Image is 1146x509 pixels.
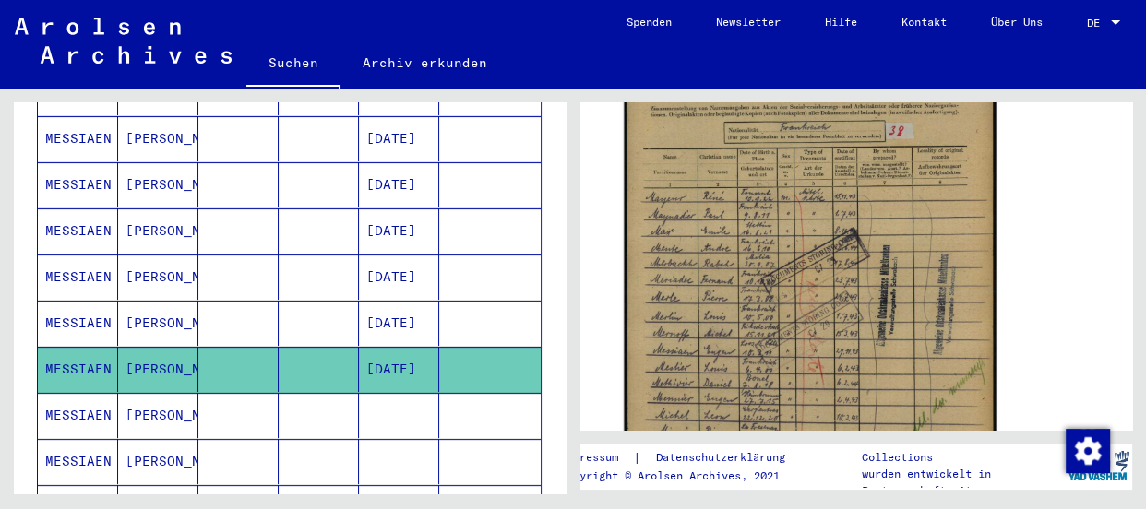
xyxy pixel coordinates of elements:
[560,448,807,468] div: |
[359,162,439,207] mat-cell: [DATE]
[38,254,118,300] mat-cell: MESSIAEN
[38,347,118,392] mat-cell: MESSIAEN
[38,439,118,484] mat-cell: MESSIAEN
[38,116,118,161] mat-cell: MESSIAEN
[118,301,198,346] mat-cell: [PERSON_NAME]
[862,432,1064,466] p: Die Arolsen Archives Online-Collections
[118,393,198,438] mat-cell: [PERSON_NAME]
[862,466,1064,499] p: wurden entwickelt in Partnerschaft mit
[560,468,807,484] p: Copyright © Arolsen Archives, 2021
[1065,428,1109,472] div: Zustimmung ändern
[359,301,439,346] mat-cell: [DATE]
[118,347,198,392] mat-cell: [PERSON_NAME]
[118,254,198,300] mat-cell: [PERSON_NAME]
[1066,429,1110,473] img: Zustimmung ändern
[1064,443,1133,489] img: yv_logo.png
[118,116,198,161] mat-cell: [PERSON_NAME]
[38,301,118,346] mat-cell: MESSIAEN
[340,41,509,85] a: Archiv erkunden
[38,162,118,207] mat-cell: MESSIAEN
[118,439,198,484] mat-cell: [PERSON_NAME]
[118,208,198,254] mat-cell: [PERSON_NAME]
[359,254,439,300] mat-cell: [DATE]
[15,18,232,64] img: Arolsen_neg.svg
[560,448,633,468] a: Impressum
[641,448,807,468] a: Datenschutzerklärung
[38,393,118,438] mat-cell: MESSIAEN
[1087,17,1107,30] span: DE
[118,162,198,207] mat-cell: [PERSON_NAME]
[359,347,439,392] mat-cell: [DATE]
[246,41,340,89] a: Suchen
[359,208,439,254] mat-cell: [DATE]
[359,116,439,161] mat-cell: [DATE]
[38,208,118,254] mat-cell: MESSIAEN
